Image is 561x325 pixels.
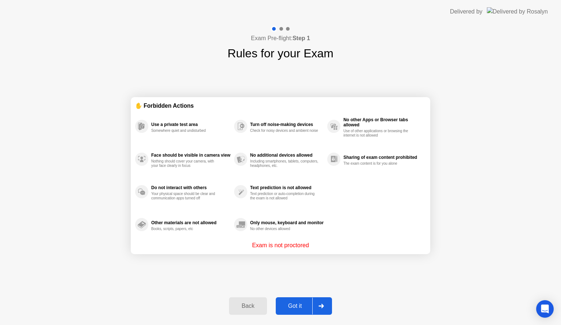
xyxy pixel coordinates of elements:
button: Got it [276,297,332,315]
div: Text prediction or auto-completion during the exam is not allowed [250,192,319,200]
h1: Rules for your Exam [228,45,333,62]
div: Your physical space should be clear and communication apps turned off [151,192,220,200]
div: The exam content is for you alone [343,161,412,166]
div: Somewhere quiet and undisturbed [151,129,220,133]
h4: Exam Pre-flight: [251,34,310,43]
div: Other materials are not allowed [151,220,230,225]
div: Text prediction is not allowed [250,185,324,190]
b: Step 1 [293,35,310,41]
div: Open Intercom Messenger [536,300,554,318]
div: No other devices allowed [250,227,319,231]
div: No additional devices allowed [250,153,324,158]
div: Turn off noise-making devices [250,122,324,127]
div: ✋ Forbidden Actions [135,102,426,110]
div: Books, scripts, papers, etc [151,227,220,231]
div: Use of other applications or browsing the internet is not allowed [343,129,412,138]
div: Sharing of exam content prohibited [343,155,422,160]
div: Face should be visible in camera view [151,153,230,158]
img: Delivered by Rosalyn [487,7,548,16]
div: No other Apps or Browser tabs allowed [343,117,422,127]
div: Nothing should cover your camera, with your face clearly in focus [151,159,220,168]
div: Use a private test area [151,122,230,127]
div: Delivered by [450,7,482,16]
div: Got it [278,303,312,309]
div: Do not interact with others [151,185,230,190]
button: Back [229,297,267,315]
div: Back [231,303,264,309]
div: Check for noisy devices and ambient noise [250,129,319,133]
p: Exam is not proctored [252,241,309,250]
div: Including smartphones, tablets, computers, headphones, etc. [250,159,319,168]
div: Only mouse, keyboard and monitor [250,220,324,225]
